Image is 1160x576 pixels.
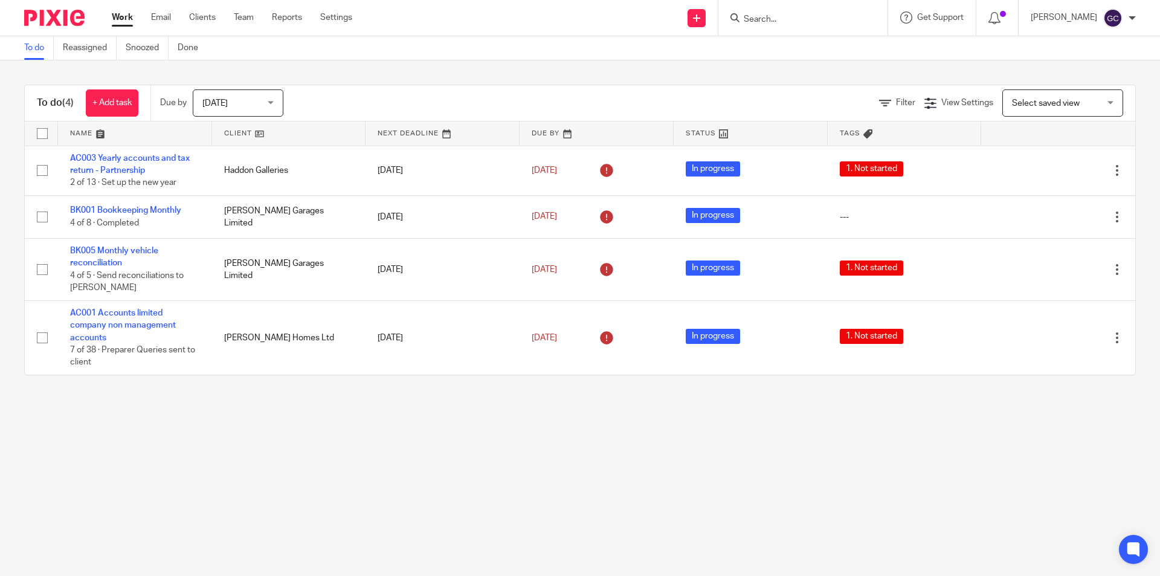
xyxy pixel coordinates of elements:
p: [PERSON_NAME] [1031,11,1097,24]
span: 4 of 5 · Send reconciliations to [PERSON_NAME] [70,271,184,293]
h1: To do [37,97,74,109]
span: (4) [62,98,74,108]
span: Select saved view [1012,99,1080,108]
span: [DATE] [532,265,557,274]
span: View Settings [941,99,993,107]
a: Done [178,36,207,60]
td: [PERSON_NAME] Garages Limited [212,239,366,301]
span: In progress [686,208,740,223]
td: Haddon Galleries [212,146,366,195]
a: Clients [189,11,216,24]
td: [PERSON_NAME] Homes Ltd [212,300,366,375]
a: + Add task [86,89,138,117]
span: [DATE] [532,213,557,221]
a: Team [234,11,254,24]
a: Work [112,11,133,24]
a: To do [24,36,54,60]
a: Reassigned [63,36,117,60]
div: --- [840,211,970,223]
a: AC001 Accounts limited company non management accounts [70,309,176,342]
td: [DATE] [366,146,520,195]
span: 1. Not started [840,329,903,344]
span: Tags [840,130,860,137]
a: Snoozed [126,36,169,60]
span: 1. Not started [840,260,903,276]
span: 4 of 8 · Completed [70,219,139,227]
img: svg%3E [1103,8,1123,28]
span: Get Support [917,13,964,22]
input: Search [743,15,851,25]
span: Filter [896,99,915,107]
span: 7 of 38 · Preparer Queries sent to client [70,346,195,367]
td: [DATE] [366,239,520,301]
td: [PERSON_NAME] Garages Limited [212,195,366,238]
a: Email [151,11,171,24]
a: Settings [320,11,352,24]
a: BK005 Monthly vehicle reconciliation [70,247,158,267]
span: [DATE] [532,334,557,342]
span: [DATE] [202,99,228,108]
img: Pixie [24,10,85,26]
span: In progress [686,161,740,176]
a: Reports [272,11,302,24]
span: In progress [686,329,740,344]
span: 1. Not started [840,161,903,176]
p: Due by [160,97,187,109]
a: BK001 Bookkeeping Monthly [70,206,181,215]
a: AC003 Yearly accounts and tax return - Partnership [70,154,190,175]
span: [DATE] [532,166,557,175]
span: In progress [686,260,740,276]
td: [DATE] [366,300,520,375]
td: [DATE] [366,195,520,238]
span: 2 of 13 · Set up the new year [70,178,176,187]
